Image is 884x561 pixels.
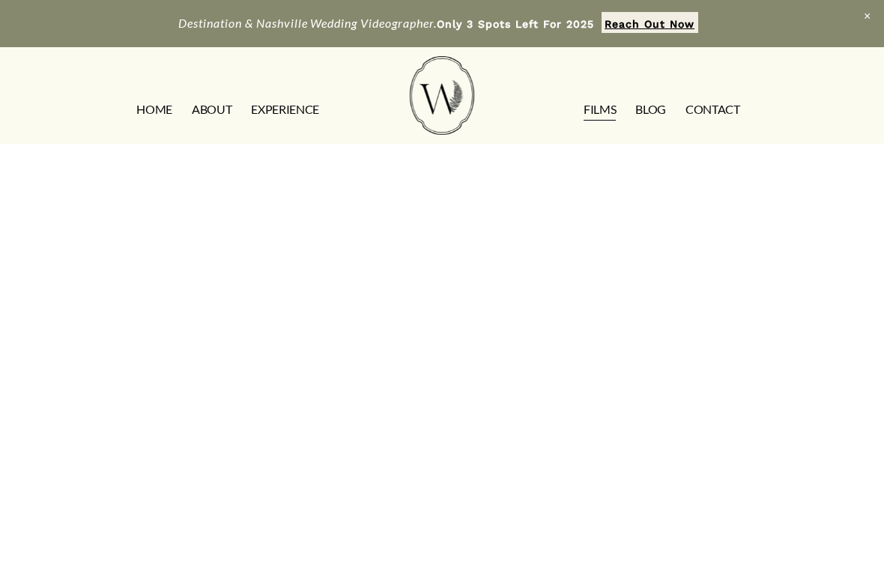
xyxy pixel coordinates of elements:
[410,56,474,135] img: Wild Fern Weddings
[136,97,172,121] a: HOME
[192,97,231,121] a: ABOUT
[602,12,698,33] a: Reach Out Now
[251,97,319,121] a: EXPERIENCE
[103,151,781,534] iframe: Savannah & Tommy
[605,18,694,30] strong: Reach Out Now
[635,97,666,121] a: Blog
[584,97,616,121] a: FILMS
[685,97,740,121] a: CONTACT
